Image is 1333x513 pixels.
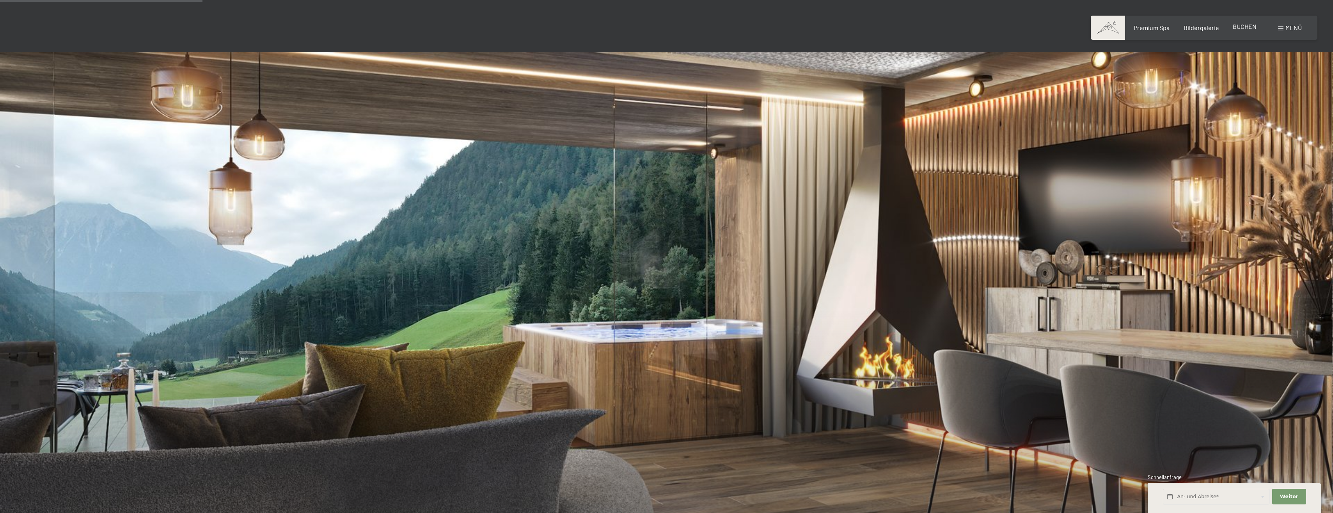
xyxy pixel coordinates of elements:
span: Menü [1285,24,1302,31]
a: BUCHEN [1233,23,1257,30]
a: Bildergalerie [1184,24,1219,31]
a: Premium Spa [1134,24,1170,31]
span: Schnellanfrage [1148,474,1182,480]
span: Weiter [1280,493,1298,500]
button: Weiter [1272,489,1306,505]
